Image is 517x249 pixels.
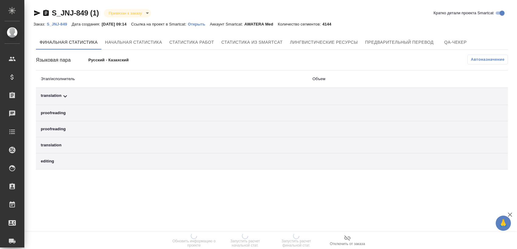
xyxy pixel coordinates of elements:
div: Toggle Row Expanded [41,93,303,100]
p: 4144 [322,22,336,26]
button: Автоназначение [467,55,508,64]
div: translation [41,142,303,148]
p: Количество сегментов: [278,22,322,26]
span: 🙏 [498,217,508,230]
p: Аккаунт Smartcat: [210,22,244,26]
p: [DATE] 09:14 [102,22,131,26]
p: Открыть [188,22,210,26]
span: Лингвистические ресурсы [290,39,358,46]
span: Финальная статистика [40,39,98,46]
button: Скопировать ссылку [42,9,50,17]
span: Статистика из Smartcat [221,39,283,46]
span: Автоназначение [471,56,505,63]
p: Дата создания: [72,22,101,26]
span: Предварительный перевод [365,39,434,46]
th: Этап/исполнитель [36,70,308,88]
p: Ссылка на проект в Smartcat: [131,22,188,26]
span: QA-чекер [441,39,470,46]
div: Привязан к заказу [104,9,151,17]
th: Объем [308,70,447,88]
div: proofreading [41,126,303,132]
p: Русский - Казахский [88,57,193,63]
button: Скопировать ссылку для ЯМессенджера [33,9,41,17]
div: editing [41,158,303,164]
div: Языковая пара [36,56,88,64]
a: S_JNJ-849 (1) [52,9,99,17]
span: Статистика работ [169,39,214,46]
p: S_JNJ-849 [47,22,72,26]
div: proofreading [41,110,303,116]
span: Начальная статистика [105,39,162,46]
a: Открыть [188,21,210,26]
button: Привязан к заказу [107,11,144,16]
a: S_JNJ-849 [47,21,72,26]
p: Заказ: [33,22,47,26]
button: 🙏 [496,216,511,231]
span: Кратко детали проекта Smartcat [434,10,494,16]
p: AWATERA Med [244,22,278,26]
